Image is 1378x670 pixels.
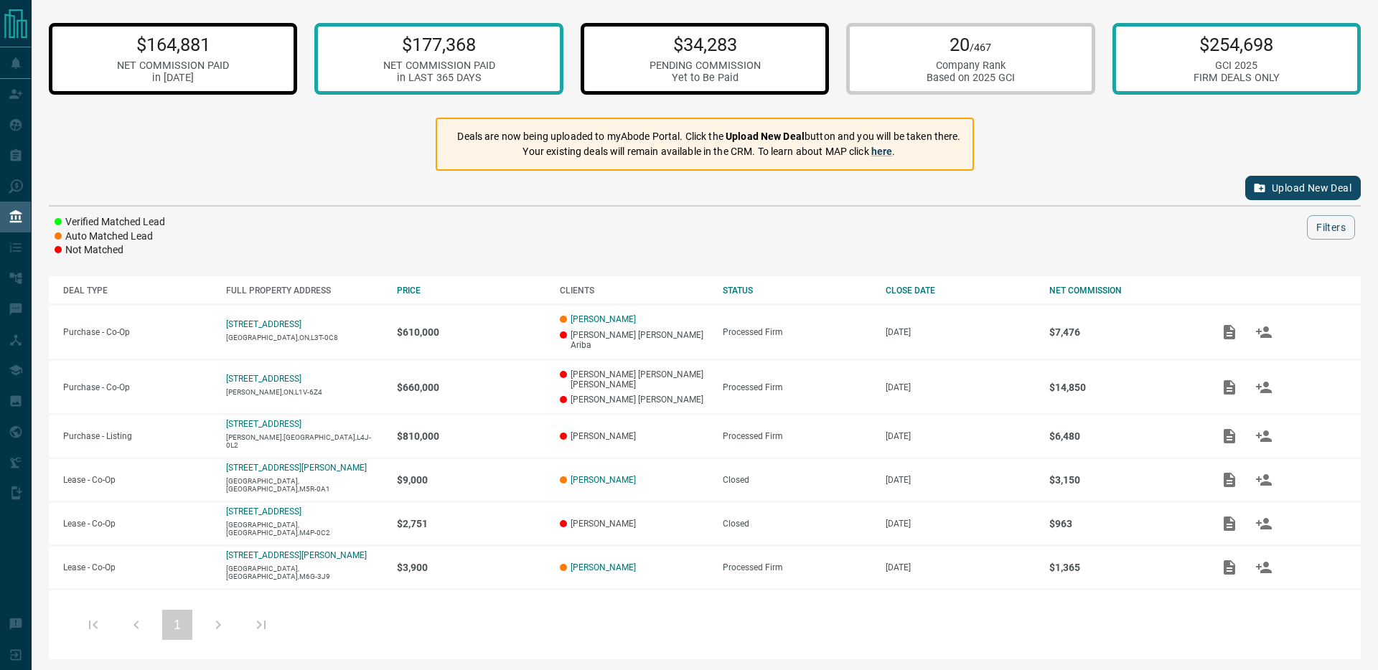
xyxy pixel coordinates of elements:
[560,286,708,296] div: CLIENTS
[886,431,1034,441] p: [DATE]
[571,475,636,485] a: [PERSON_NAME]
[1049,326,1198,338] p: $7,476
[1247,475,1281,485] span: Match Clients
[886,475,1034,485] p: [DATE]
[560,330,708,350] p: [PERSON_NAME] [PERSON_NAME] Ariba
[560,519,708,529] p: [PERSON_NAME]
[397,474,545,486] p: $9,000
[55,230,165,244] li: Auto Matched Lead
[723,431,871,441] div: Processed Firm
[1247,382,1281,392] span: Match Clients
[162,610,192,640] button: 1
[723,286,871,296] div: STATUS
[397,562,545,573] p: $3,900
[927,34,1015,55] p: 20
[1049,286,1198,296] div: NET COMMISSION
[1247,519,1281,529] span: Match Clients
[1049,518,1198,529] p: $963
[1049,562,1198,573] p: $1,365
[63,286,212,296] div: DEAL TYPE
[726,131,805,142] strong: Upload New Deal
[886,382,1034,392] p: [DATE]
[63,431,212,441] p: Purchase - Listing
[383,60,495,72] div: NET COMMISSION PAID
[117,72,229,84] div: in [DATE]
[226,433,383,449] p: [PERSON_NAME],[GEOGRAPHIC_DATA],L4J-0L2
[1212,326,1247,336] span: Add / View Documents
[226,565,383,580] p: [GEOGRAPHIC_DATA],[GEOGRAPHIC_DATA],M6G-3J9
[886,562,1034,572] p: [DATE]
[1194,60,1280,72] div: GCI 2025
[226,506,301,516] a: [STREET_ADDRESS]
[1212,475,1247,485] span: Add / View Documents
[571,562,636,572] a: [PERSON_NAME]
[383,34,495,55] p: $177,368
[1194,72,1280,84] div: FIRM DEALS ONLY
[723,519,871,529] div: Closed
[723,327,871,337] div: Processed Firm
[970,42,991,54] span: /467
[560,431,708,441] p: [PERSON_NAME]
[1049,430,1198,442] p: $6,480
[457,129,960,144] p: Deals are now being uploaded to myAbode Portal. Click the button and you will be taken there.
[560,395,708,405] p: [PERSON_NAME] [PERSON_NAME]
[397,430,545,442] p: $810,000
[723,562,871,572] div: Processed Firm
[63,519,212,529] p: Lease - Co-Op
[63,382,212,392] p: Purchase - Co-Op
[226,419,301,429] a: [STREET_ADDRESS]
[63,475,212,485] p: Lease - Co-Op
[55,215,165,230] li: Verified Matched Lead
[723,382,871,392] div: Processed Firm
[457,144,960,159] p: Your existing deals will remain available in the CRM. To learn about MAP click .
[63,562,212,572] p: Lease - Co-Op
[1049,474,1198,486] p: $3,150
[1247,431,1281,441] span: Match Clients
[1307,215,1355,240] button: Filters
[1247,326,1281,336] span: Match Clients
[1194,34,1280,55] p: $254,698
[1212,382,1247,392] span: Add / View Documents
[1212,431,1247,441] span: Add / View Documents
[927,72,1015,84] div: Based on 2025 GCI
[55,243,165,258] li: Not Matched
[560,369,708,390] p: [PERSON_NAME] [PERSON_NAME] [PERSON_NAME]
[1049,382,1198,393] p: $14,850
[397,518,545,529] p: $2,751
[650,60,761,72] div: PENDING COMMISSION
[226,388,383,396] p: [PERSON_NAME],ON,L1V-6Z4
[226,521,383,537] p: [GEOGRAPHIC_DATA],[GEOGRAPHIC_DATA],M4P-0C2
[397,326,545,338] p: $610,000
[571,314,636,324] a: [PERSON_NAME]
[397,286,545,296] div: PRICE
[927,60,1015,72] div: Company Rank
[1212,562,1247,572] span: Add / View Documents
[1247,562,1281,572] span: Match Clients
[226,550,367,560] a: [STREET_ADDRESS][PERSON_NAME]
[63,327,212,337] p: Purchase - Co-Op
[226,319,301,329] a: [STREET_ADDRESS]
[226,286,383,296] div: FULL PROPERTY ADDRESS
[886,327,1034,337] p: [DATE]
[871,146,893,157] a: here
[886,519,1034,529] p: [DATE]
[397,382,545,393] p: $660,000
[723,475,871,485] div: Closed
[117,60,229,72] div: NET COMMISSION PAID
[226,334,383,341] p: [GEOGRAPHIC_DATA],ON,L3T-0C8
[650,34,761,55] p: $34,283
[650,72,761,84] div: Yet to Be Paid
[117,34,229,55] p: $164,881
[226,477,383,493] p: [GEOGRAPHIC_DATA],[GEOGRAPHIC_DATA],M5R-0A1
[226,374,301,384] a: [STREET_ADDRESS]
[1245,176,1361,200] button: Upload New Deal
[886,286,1034,296] div: CLOSE DATE
[383,72,495,84] div: in LAST 365 DAYS
[226,463,367,473] a: [STREET_ADDRESS][PERSON_NAME]
[1212,519,1247,529] span: Add / View Documents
